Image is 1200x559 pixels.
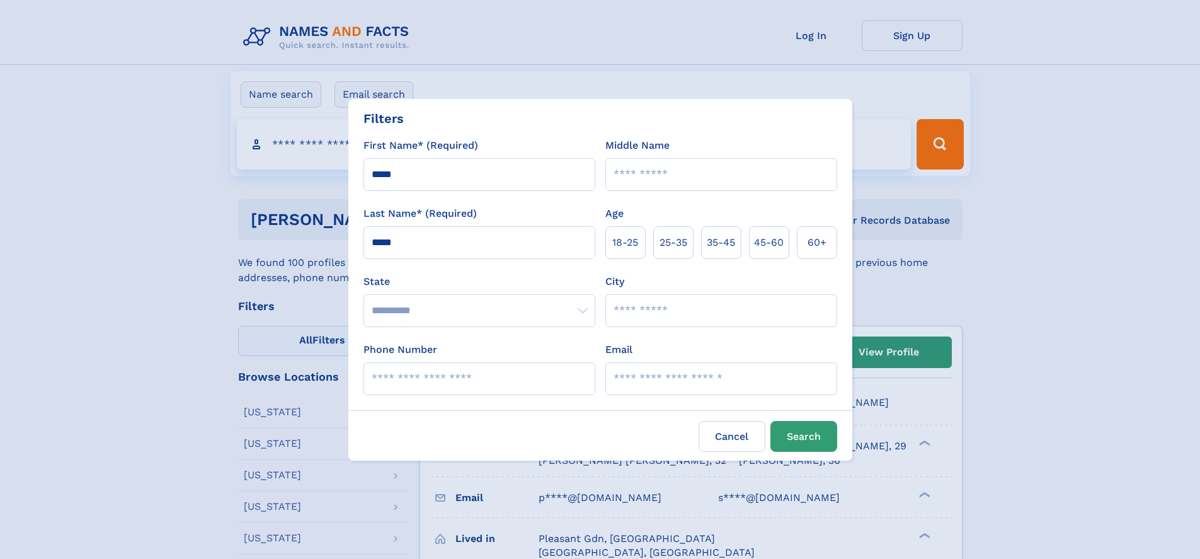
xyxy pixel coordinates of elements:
[605,206,624,221] label: Age
[363,138,478,153] label: First Name* (Required)
[363,109,404,128] div: Filters
[808,235,826,250] span: 60+
[605,138,670,153] label: Middle Name
[605,342,632,357] label: Email
[363,342,437,357] label: Phone Number
[605,274,624,289] label: City
[363,206,477,221] label: Last Name* (Required)
[699,421,765,452] label: Cancel
[612,235,638,250] span: 18‑25
[770,421,837,452] button: Search
[363,274,595,289] label: State
[754,235,784,250] span: 45‑60
[660,235,687,250] span: 25‑35
[707,235,735,250] span: 35‑45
